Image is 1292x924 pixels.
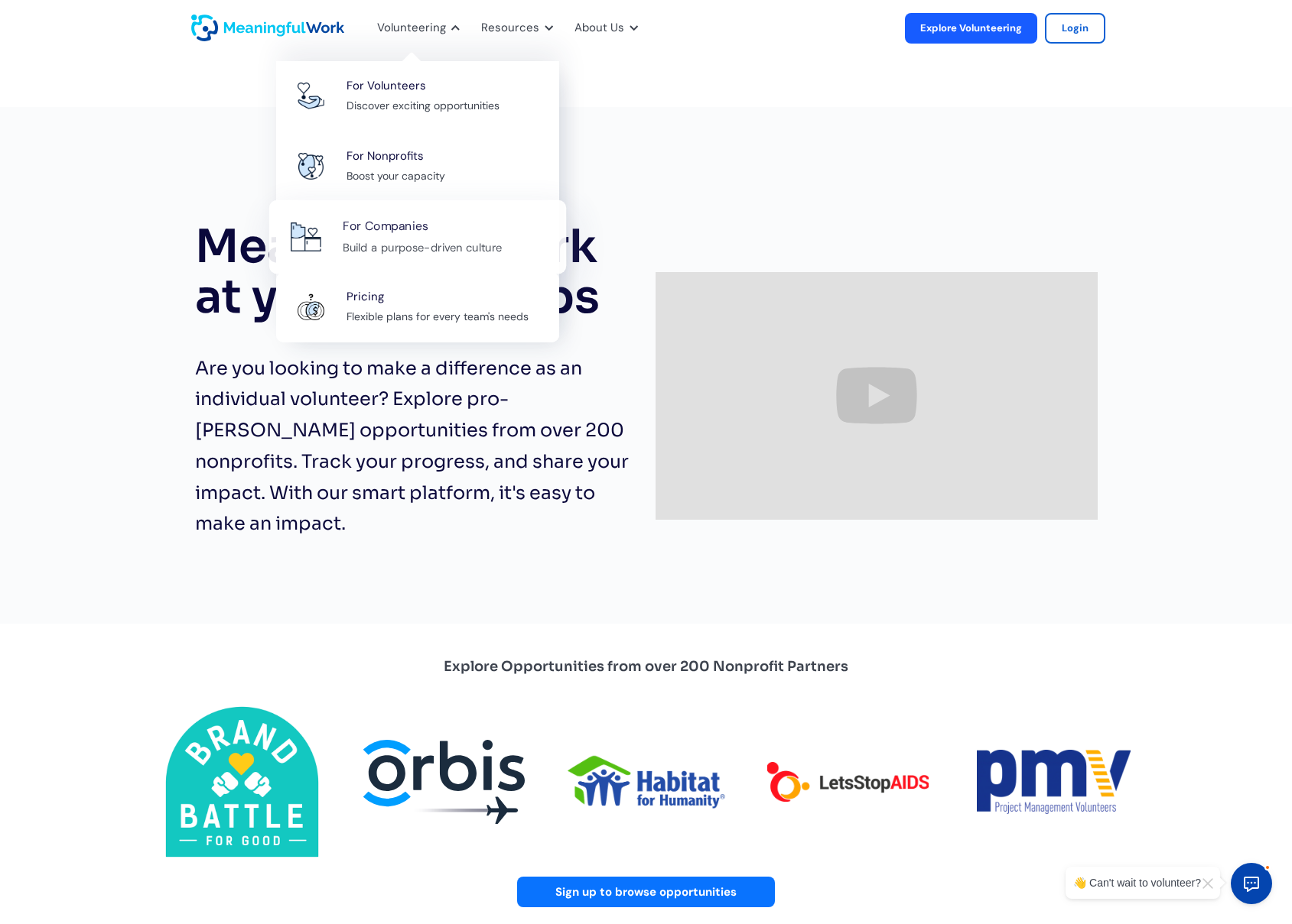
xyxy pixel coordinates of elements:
[296,83,327,109] img: Volunteer Icon
[276,272,559,342] a: PricingFlexible plans for every team's needs
[347,76,426,96] div: For Volunteers
[195,222,637,323] h1: Meaningful Work at your fingertips
[347,147,424,167] div: For Nonprofits
[377,18,446,38] div: Volunteering
[472,3,558,53] div: Resources
[905,13,1037,44] a: Explore Volunteering
[290,222,322,251] img: Company Icon
[343,238,502,257] div: Build a purpose-driven culture
[368,3,464,53] div: Volunteering
[191,15,229,41] a: home
[347,167,445,186] div: Boost your capacity
[481,18,539,38] div: Resources
[347,287,384,307] div: Pricing
[276,53,559,342] nav: Volunteering
[565,754,727,809] img: Logo of a nonprofit called Habitat for Humanity.
[656,272,1098,520] iframe: Welcome to Meaningful Work Product Demo Video
[969,750,1131,814] img: Logo of a nonprofit called Project Management Volunteers.
[444,654,848,679] div: Explore Opportunities from over 200 Nonprofit Partners
[195,353,637,540] p: Are you looking to make a difference as an individual volunteer? Explore pro-[PERSON_NAME] opport...
[363,740,525,825] img: A logo of Orbis Canada.
[296,153,327,180] img: Nonprofit Icon
[1045,13,1105,44] a: Login
[343,216,428,237] div: For Companies
[517,877,775,907] a: Sign up to browse opportunities
[347,97,500,115] div: Discover exciting opportunities
[276,131,559,202] a: Nonprofit IconFor NonprofitsBoost your capacity
[347,308,529,326] div: Flexible plans for every team's needs
[574,18,624,38] div: About Us
[767,762,929,801] img: Logo of a nonprofit called Let's Stop AIDS.
[276,61,559,131] a: Volunteer IconFor VolunteersDiscover exciting opportunities
[1073,874,1201,891] div: 👋 Can't wait to volunteer?
[268,199,566,274] a: Company IconFor CompaniesBuild a purpose-driven culture
[565,3,643,53] div: About Us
